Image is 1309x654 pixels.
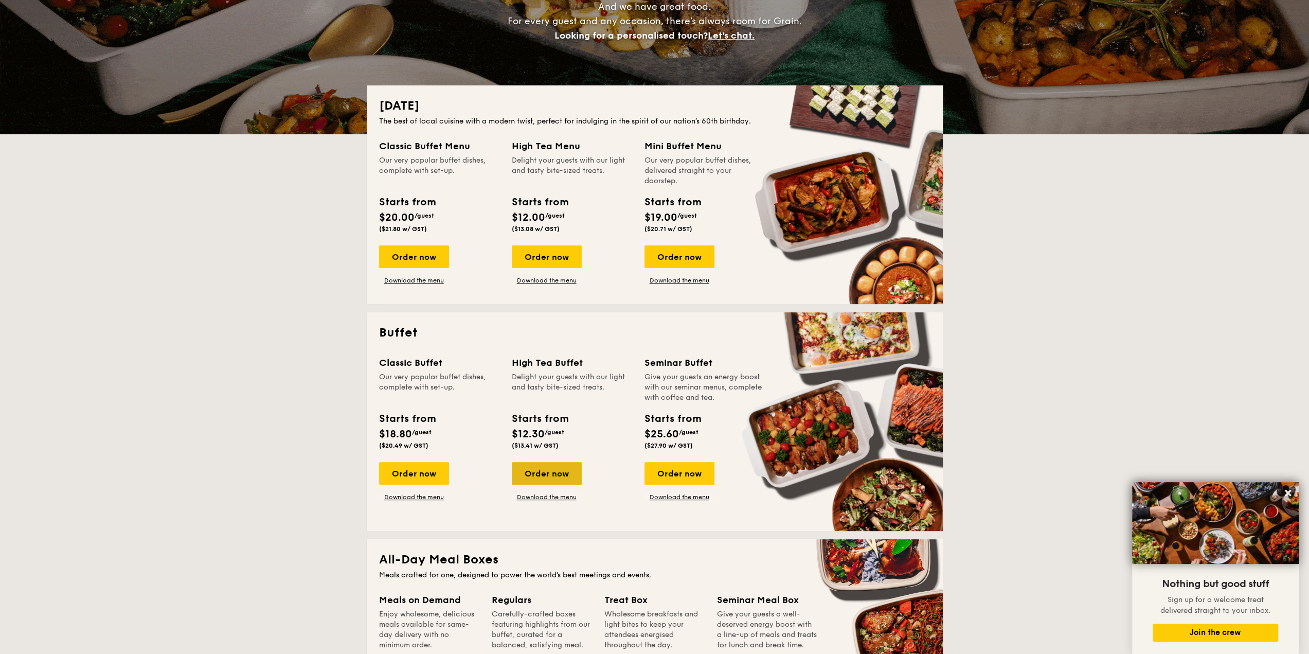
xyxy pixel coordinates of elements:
[512,195,568,210] div: Starts from
[512,276,582,285] a: Download the menu
[512,139,632,153] div: High Tea Menu
[379,593,479,607] div: Meals on Demand
[708,30,755,41] span: Let's chat.
[554,30,708,41] span: Looking for a personalised touch?
[644,155,765,186] div: Our very popular buffet dishes, delivered straight to your doorstep.
[492,593,592,607] div: Regulars
[644,225,692,233] span: ($20.71 w/ GST)
[379,211,415,224] span: $20.00
[379,428,412,440] span: $18.80
[1153,624,1278,642] button: Join the crew
[1162,578,1269,590] span: Nothing but good stuff
[379,98,930,114] h2: [DATE]
[644,356,765,370] div: Seminar Buffet
[512,442,559,449] span: ($13.41 w/ GST)
[545,429,564,436] span: /guest
[717,593,817,607] div: Seminar Meal Box
[644,245,714,268] div: Order now
[644,276,714,285] a: Download the menu
[644,211,677,224] span: $19.00
[379,493,449,501] a: Download the menu
[379,225,427,233] span: ($21.80 w/ GST)
[379,372,499,403] div: Our very popular buffet dishes, complete with set-up.
[644,372,765,403] div: Give your guests an energy boost with our seminar menus, complete with coffee and tea.
[644,462,714,485] div: Order now
[379,116,930,127] div: The best of local cuisine with a modern twist, perfect for indulging in the spirit of our nation’...
[545,212,565,219] span: /guest
[379,411,435,427] div: Starts from
[379,356,499,370] div: Classic Buffet
[677,212,697,219] span: /guest
[415,212,434,219] span: /guest
[604,593,705,607] div: Treat Box
[379,325,930,341] h2: Buffet
[379,609,479,650] div: Enjoy wholesome, delicious meals available for same-day delivery with no minimum order.
[508,1,802,41] span: And we have great food. For every guest and any occasion, there’s always room for Grain.
[512,493,582,501] a: Download the menu
[717,609,817,650] div: Give your guests a well-deserved energy boost with a line-up of meals and treats for lunch and br...
[512,462,582,485] div: Order now
[379,462,449,485] div: Order now
[379,552,930,568] h2: All-Day Meal Boxes
[644,493,714,501] a: Download the menu
[379,276,449,285] a: Download the menu
[512,372,632,403] div: Delight your guests with our light and tasty bite-sized treats.
[644,139,765,153] div: Mini Buffet Menu
[379,442,428,449] span: ($20.49 w/ GST)
[492,609,592,650] div: Carefully-crafted boxes featuring highlights from our buffet, curated for a balanced, satisfying ...
[512,356,632,370] div: High Tea Buffet
[1132,482,1299,564] img: DSC07876-Edit02-Large.jpeg
[679,429,698,436] span: /guest
[512,245,582,268] div: Order now
[644,195,701,210] div: Starts from
[512,211,545,224] span: $12.00
[644,442,693,449] span: ($27.90 w/ GST)
[644,411,701,427] div: Starts from
[1160,595,1270,615] span: Sign up for a welcome treat delivered straight to your inbox.
[379,139,499,153] div: Classic Buffet Menu
[379,245,449,268] div: Order now
[512,155,632,186] div: Delight your guests with our light and tasty bite-sized treats.
[1280,485,1296,501] button: Close
[379,570,930,580] div: Meals crafted for one, designed to power the world's best meetings and events.
[412,429,432,436] span: /guest
[512,225,560,233] span: ($13.08 w/ GST)
[644,428,679,440] span: $25.60
[604,609,705,650] div: Wholesome breakfasts and light bites to keep your attendees energised throughout the day.
[379,195,435,210] div: Starts from
[512,411,568,427] div: Starts from
[379,155,499,186] div: Our very popular buffet dishes, complete with set-up.
[512,428,545,440] span: $12.30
